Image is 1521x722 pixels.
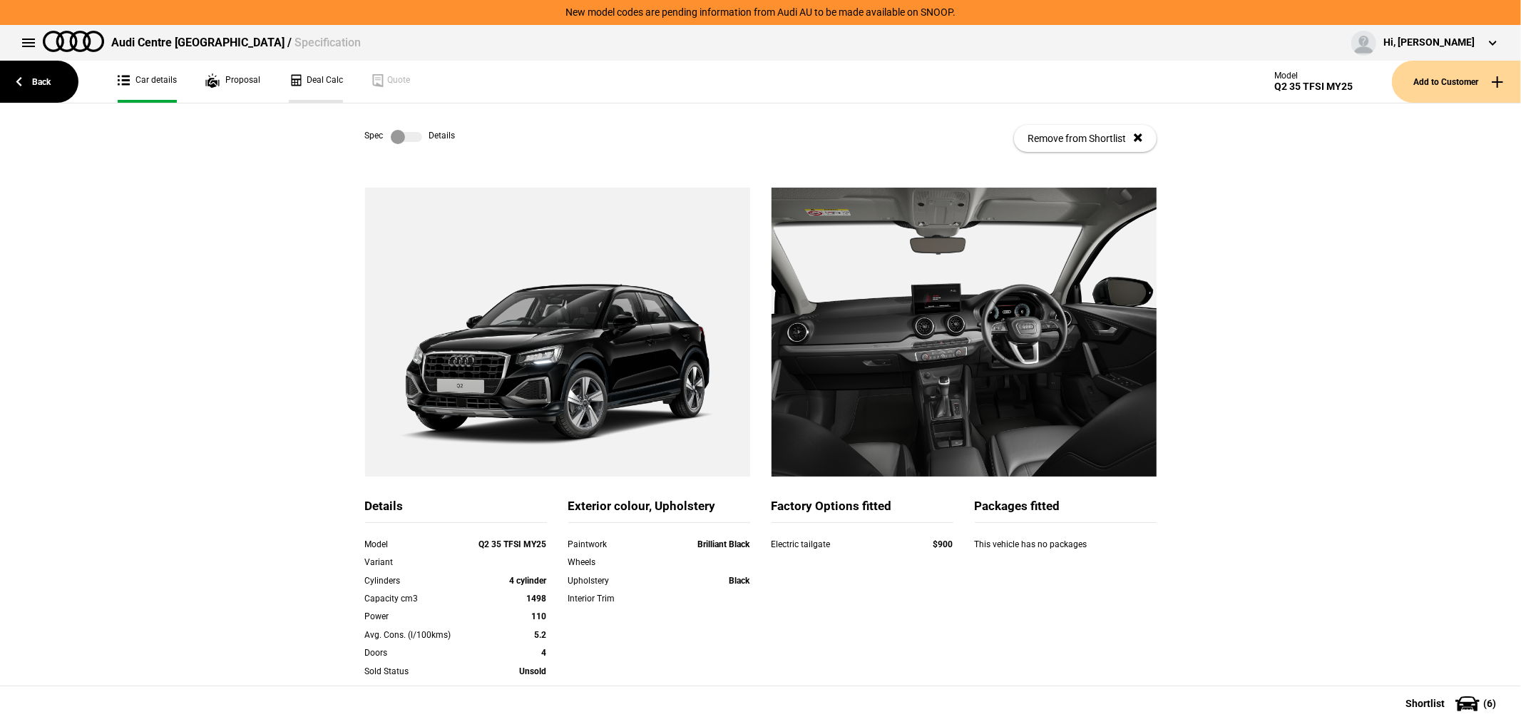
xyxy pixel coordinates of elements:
div: Avg. Cons. (l/100kms) [365,628,474,642]
div: Model [1274,71,1353,81]
strong: Unsold [520,666,547,676]
div: Model [365,537,474,551]
div: Exterior colour, Upholstery [568,498,750,523]
button: Shortlist(6) [1384,686,1521,721]
div: Spec Details [365,130,456,144]
strong: $900 [933,539,953,549]
span: Specification [295,36,361,49]
strong: Brilliant Black [698,539,750,549]
div: Packages fitted [975,498,1157,523]
div: Paintwork [568,537,641,551]
div: Capacity cm3 [365,591,474,606]
strong: Q2 35 TFSI MY25 [479,539,547,549]
div: Q2 35 TFSI MY25 [1274,81,1353,93]
a: Deal Calc [289,61,343,103]
strong: 4 [542,648,547,658]
a: Proposal [205,61,260,103]
span: Shortlist [1405,698,1445,708]
div: Electric tailgate [772,537,899,551]
div: Factory Options fitted [772,498,953,523]
div: Sold Status [365,664,474,678]
div: Cylinders [365,574,474,588]
div: Variant [365,555,474,569]
div: Doors [365,646,474,660]
strong: 4 cylinder [510,576,547,586]
div: Power [365,609,474,624]
span: ( 6 ) [1483,698,1496,708]
div: Hi, [PERSON_NAME] [1383,36,1475,50]
div: Upholstery [568,574,641,588]
button: Add to Customer [1392,61,1521,103]
strong: 1498 [527,594,547,604]
strong: Black [729,576,750,586]
div: This vehicle has no packages [975,537,1157,566]
div: Wheels [568,555,641,569]
strong: 5.2 [535,630,547,640]
button: Remove from Shortlist [1014,125,1157,152]
div: Details [365,498,547,523]
div: Interior Trim [568,591,641,606]
div: Audi Centre [GEOGRAPHIC_DATA] / [111,35,361,51]
strong: 110 [532,611,547,621]
a: Car details [118,61,177,103]
img: audi.png [43,31,104,52]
